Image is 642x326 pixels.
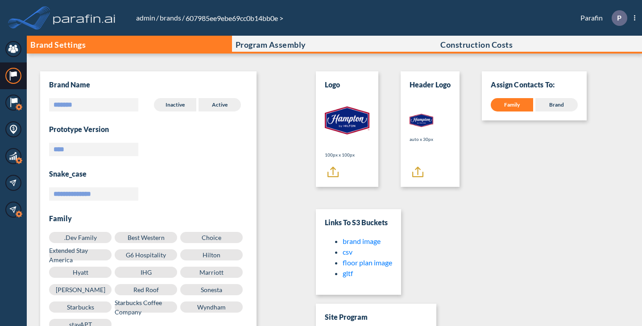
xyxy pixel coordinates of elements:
[49,169,248,178] h3: snake_case
[491,80,578,89] p: Assign Contacts To:
[185,14,284,22] span: 607985ee9ebe69cc0b14bb0e >
[180,284,243,295] label: Sonesta
[49,214,248,223] h3: Family
[159,13,182,22] a: brands
[27,36,232,54] button: Brand Settings
[410,136,433,143] p: auto x 30px
[49,284,112,295] label: [PERSON_NAME]
[410,80,451,89] h3: Header Logo
[115,267,177,278] label: IHG
[440,40,513,49] p: Construction Costs
[232,36,437,54] button: Program Assembly
[180,249,243,260] label: Hilton
[154,98,196,111] label: Inactive
[617,14,621,22] p: P
[325,152,369,158] p: 100px x 100px
[115,301,177,313] label: Starbucks Coffee Company
[325,98,369,143] img: Logo
[437,36,642,54] button: Construction Costs
[236,40,306,49] p: Program Assembly
[180,267,243,278] label: Marriott
[51,9,117,27] img: logo
[49,249,112,260] label: Extended Stay America
[567,10,635,26] div: Parafin
[180,232,243,243] label: Choice
[49,267,112,278] label: Hyatt
[325,218,392,227] h3: Links to S3 Buckets
[135,13,156,22] a: admin
[343,258,392,267] a: floor plan image
[325,313,427,322] h3: Site Program
[159,12,185,23] li: /
[343,237,381,245] a: brand image
[115,284,177,295] label: Red Roof
[49,232,112,243] label: .Dev Family
[30,40,86,49] p: Brand Settings
[410,114,433,127] img: Logo header
[199,98,241,111] label: Active
[491,98,533,111] div: Family
[115,232,177,243] label: Best Western
[49,80,90,89] h3: Brand Name
[343,248,352,256] a: csv
[115,249,177,260] label: G6 Hospitality
[343,269,353,277] a: gltf
[325,80,340,89] h3: Logo
[49,301,112,313] label: Starbucks
[135,12,159,23] li: /
[49,125,248,134] h3: Prototype Version
[180,301,243,313] label: Wyndham
[535,98,578,111] div: Brand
